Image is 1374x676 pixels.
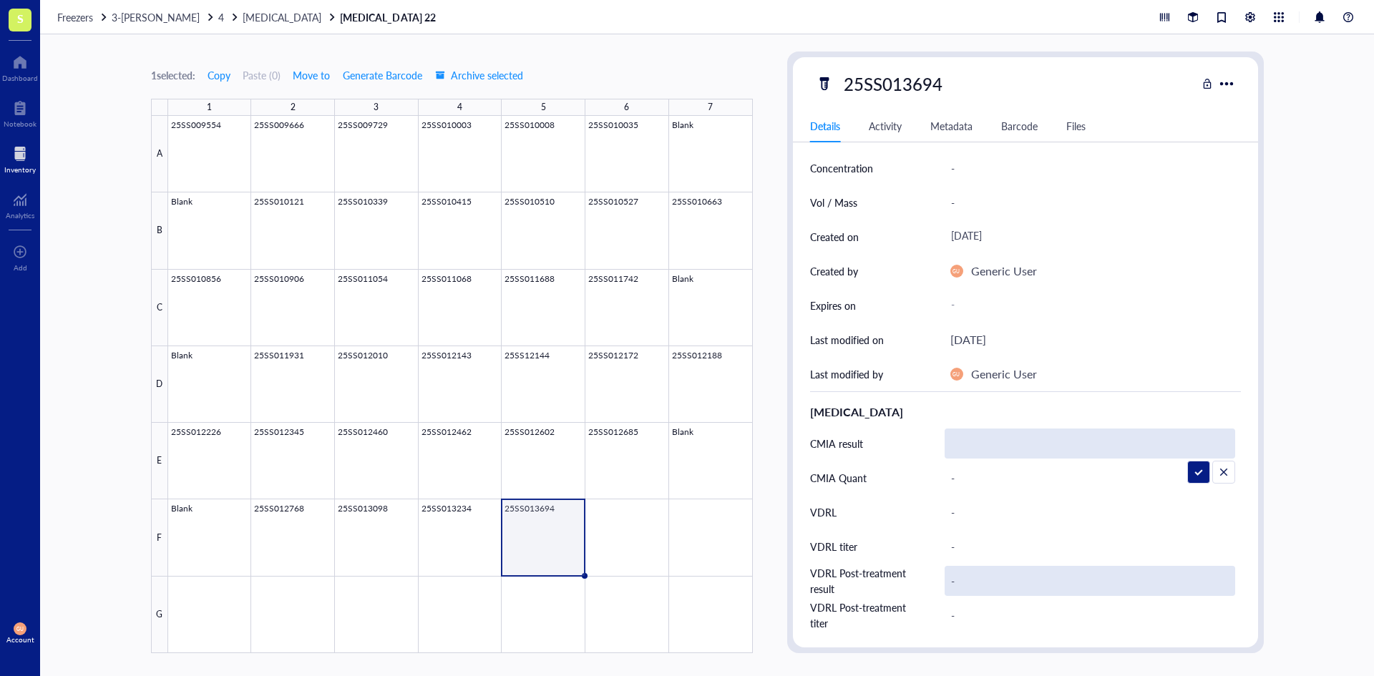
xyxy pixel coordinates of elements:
[207,64,231,87] button: Copy
[810,332,884,348] div: Last modified on
[869,118,902,134] div: Activity
[945,566,1235,596] div: -
[810,195,857,210] div: Vol / Mass
[435,69,523,81] span: Archive selected
[708,98,713,117] div: 7
[810,539,857,554] div: VDRL titer
[810,504,837,520] div: VDRL
[541,98,546,117] div: 5
[953,371,960,377] span: GU
[810,436,863,451] div: CMIA result
[151,270,168,346] div: C
[945,293,1235,318] div: -
[340,11,438,24] a: [MEDICAL_DATA] 22
[1001,118,1038,134] div: Barcode
[624,98,629,117] div: 6
[14,263,27,272] div: Add
[945,187,1235,217] div: -
[971,262,1037,280] div: Generic User
[6,211,34,220] div: Analytics
[810,160,873,176] div: Concentration
[208,69,230,81] span: Copy
[218,10,224,24] span: 4
[945,600,1235,630] div: -
[2,74,38,82] div: Dashboard
[112,10,200,24] span: 3-[PERSON_NAME]
[810,366,883,382] div: Last modified by
[207,98,212,117] div: 1
[243,64,281,87] button: Paste (0)
[971,365,1037,383] div: Generic User
[810,263,858,279] div: Created by
[17,9,24,27] span: S
[4,119,36,128] div: Notebook
[945,224,1235,250] div: [DATE]
[151,346,168,423] div: D
[151,499,168,576] div: F
[112,11,215,24] a: 3-[PERSON_NAME]
[810,403,1241,421] div: [MEDICAL_DATA]
[810,470,867,486] div: CMIA Quant
[4,97,36,128] a: Notebook
[4,165,36,174] div: Inventory
[945,532,1235,562] div: -
[810,565,916,597] div: VDRL Post-treatment result
[810,599,916,631] div: VDRL Post-treatment titer
[945,463,1235,493] div: -
[930,118,973,134] div: Metadata
[293,69,330,81] span: Move to
[810,118,840,134] div: Details
[6,635,34,644] div: Account
[151,67,195,83] div: 1 selected:
[342,64,423,87] button: Generate Barcode
[1066,118,1086,134] div: Files
[945,153,1235,183] div: -
[151,423,168,499] div: E
[343,69,422,81] span: Generate Barcode
[374,98,379,117] div: 3
[810,229,859,245] div: Created on
[950,330,986,349] div: [DATE]
[837,69,949,99] div: 25SS013694
[457,98,462,117] div: 4
[16,626,23,632] span: GU
[2,51,38,82] a: Dashboard
[243,10,321,24] span: [MEDICAL_DATA]
[218,11,337,24] a: 4[MEDICAL_DATA]
[57,11,109,24] a: Freezers
[945,497,1235,527] div: -
[292,64,331,87] button: Move to
[4,142,36,174] a: Inventory
[810,298,856,313] div: Expires on
[434,64,524,87] button: Archive selected
[291,98,296,117] div: 2
[6,188,34,220] a: Analytics
[151,116,168,192] div: A
[151,192,168,269] div: B
[57,10,93,24] span: Freezers
[953,268,960,274] span: GU
[151,577,168,653] div: G
[945,635,1235,665] div: -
